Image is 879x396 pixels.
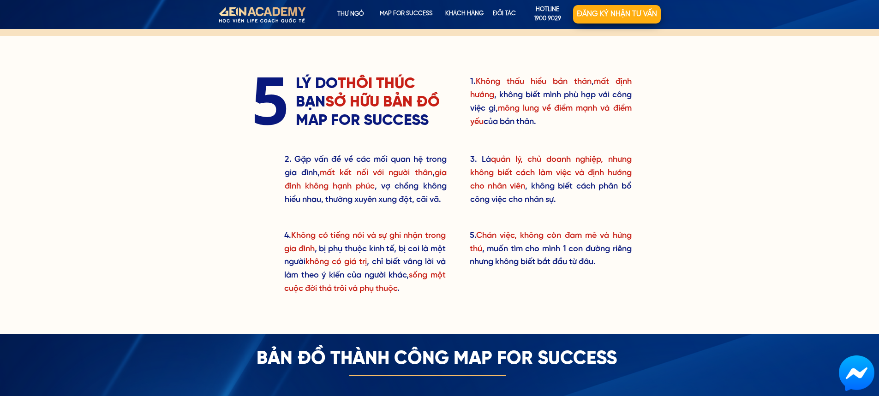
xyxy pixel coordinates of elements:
span: Không có tiếng nói và sự ghi nhận trong gia đình [284,231,446,254]
h3: 5 [245,59,295,139]
h3: 5. , muốn tìm cho mình 1 con đường riêng nhưng không biết bắt đầu từ đâu. [470,230,632,269]
h3: LÝ DO BẠN MAP FOR SUCCESS [296,75,446,130]
h3: Bản đồ thành công Map For Success [257,348,623,370]
h3: 4. , bị phụ thuộc kinh tế, bị coi là một người , chỉ biết vâng lời và làm theo ý kiến của người k... [284,230,446,309]
span: quản lý, chủ doanh nghiệp, nhưng không biết cách làm việc và định hướng cho nhân viên [470,155,632,191]
p: hotline 1900 9029 [522,5,574,24]
p: Đăng ký nhận tư vấn [573,5,661,24]
a: hotline1900 9029 [522,5,574,24]
p: Thư ngỏ [322,5,378,24]
p: map for success [379,5,433,24]
p: Đối tác [484,5,526,24]
span: Không thấu hiểu bản thân [476,77,592,86]
span: Chán việc, không còn đam mê và hứng thú [470,231,632,254]
span: THÔI THÚC [338,76,415,92]
span: mông lung về điểm mạnh và điểm yếu [470,104,632,126]
h3: 3. Là , không biết cách phân bổ công việc cho nhân sự. [470,154,632,207]
span: không có giá trị [305,258,367,266]
h3: 1. , , không biết mình phù hợp với công việc gì, của bản thân. [470,76,632,129]
p: KHÁCH HÀNG [442,5,487,24]
span: SỞ HỮU BẢN ĐỒ [325,95,440,110]
h3: 2. Gặp vấn đề về các mối quan hệ trong gia đình, , , vợ chồng không hiểu nhau, thường xuyên xung ... [285,154,447,207]
span: mất kết nối với người thân [320,169,432,177]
